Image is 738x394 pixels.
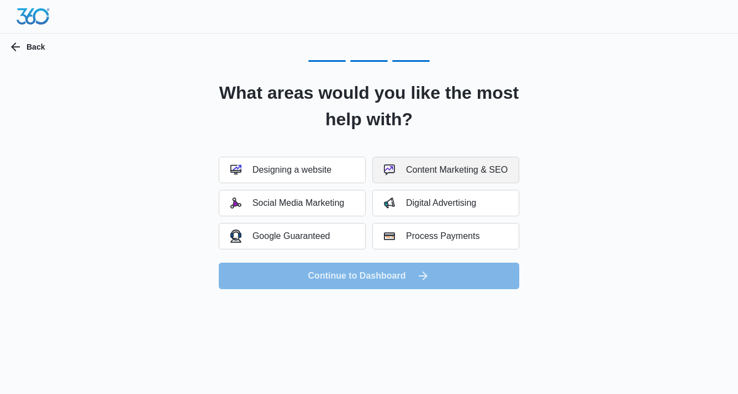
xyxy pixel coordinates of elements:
button: Process Payments [372,223,519,249]
div: Social Media Marketing [230,198,344,209]
div: Process Payments [384,231,479,242]
h2: What areas would you like the most help with? [205,79,533,132]
div: Digital Advertising [384,198,476,209]
button: Google Guaranteed [219,223,366,249]
button: Social Media Marketing [219,190,366,216]
button: Digital Advertising [372,190,519,216]
button: Content Marketing & SEO [372,157,519,183]
div: Designing a website [230,164,331,175]
button: Designing a website [219,157,366,183]
div: Google Guaranteed [230,230,330,242]
div: Content Marketing & SEO [384,164,508,175]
